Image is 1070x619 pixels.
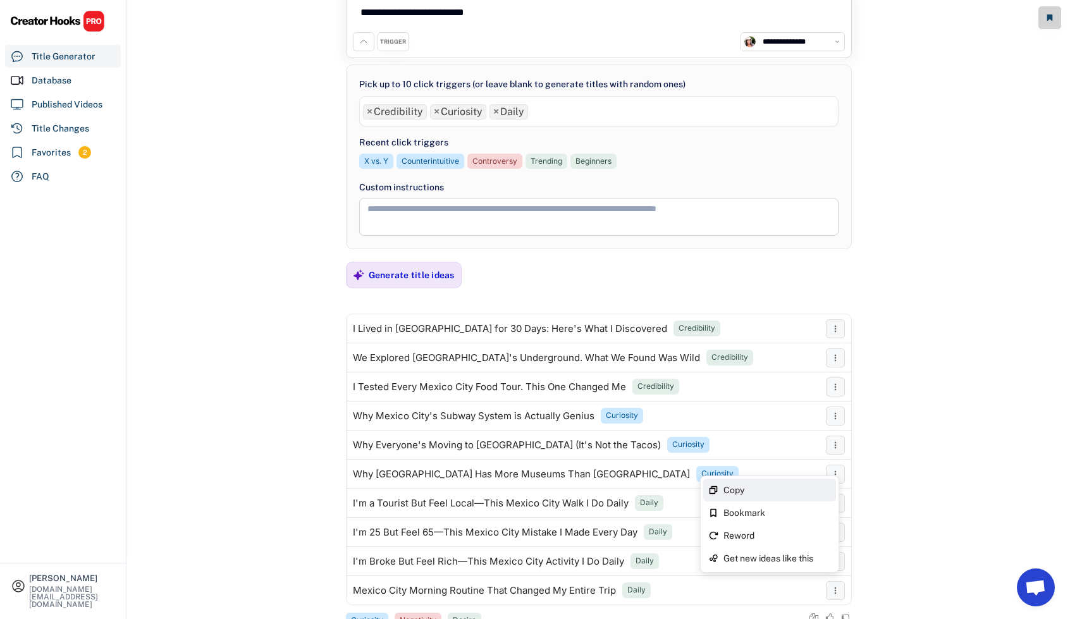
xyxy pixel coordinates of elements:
[434,107,440,117] span: ×
[363,104,427,120] li: Credibility
[364,156,388,167] div: X vs. Y
[637,381,674,392] div: Credibility
[367,107,372,117] span: ×
[353,324,667,334] div: I Lived in [GEOGRAPHIC_DATA] for 30 Days: Here's What I Discovered
[531,156,562,167] div: Trending
[380,38,406,46] div: TRIGGER
[402,156,459,167] div: Counterintuitive
[711,352,748,363] div: Credibility
[744,36,756,47] img: unnamed.jpg
[353,498,629,508] div: I'm a Tourist But Feel Local—This Mexico City Walk I Do Daily
[701,469,734,479] div: Curiosity
[1017,568,1055,606] a: Bate-papo aberto
[353,411,594,421] div: Why Mexico City's Subway System is Actually Genius
[627,585,646,596] div: Daily
[640,498,658,508] div: Daily
[32,74,71,87] div: Database
[723,531,831,540] div: Reword
[32,146,71,159] div: Favorites
[29,574,115,582] div: [PERSON_NAME]
[679,323,715,334] div: Credibility
[32,122,89,135] div: Title Changes
[353,556,624,567] div: I'm Broke But Feel Rich—This Mexico City Activity I Do Daily
[489,104,528,120] li: Daily
[369,269,455,281] div: Generate title ideas
[32,98,102,111] div: Published Videos
[636,556,654,567] div: Daily
[29,585,115,608] div: [DOMAIN_NAME][EMAIL_ADDRESS][DOMAIN_NAME]
[353,440,661,450] div: Why Everyone's Moving to [GEOGRAPHIC_DATA] (It's Not the Tacos)
[10,10,105,32] img: CHPRO%20Logo.svg
[606,410,638,421] div: Curiosity
[493,107,499,117] span: ×
[359,136,448,149] div: Recent click triggers
[353,382,626,392] div: I Tested Every Mexico City Food Tour. This One Changed Me
[353,469,690,479] div: Why [GEOGRAPHIC_DATA] Has More Museums Than [GEOGRAPHIC_DATA]
[723,486,831,494] div: Copy
[359,181,839,194] div: Custom instructions
[649,527,667,537] div: Daily
[472,156,517,167] div: Controversy
[353,527,637,537] div: I'm 25 But Feel 65—This Mexico City Mistake I Made Every Day
[723,554,831,563] div: Get new ideas like this
[32,50,95,63] div: Title Generator
[672,439,704,450] div: Curiosity
[78,147,91,158] div: 2
[359,78,686,91] div: Pick up to 10 click triggers (or leave blank to generate titles with random ones)
[575,156,612,167] div: Beginners
[723,508,831,517] div: Bookmark
[353,585,616,596] div: Mexico City Morning Routine That Changed My Entire Trip
[32,170,49,183] div: FAQ
[353,353,700,363] div: We Explored [GEOGRAPHIC_DATA]'s Underground. What We Found Was Wild
[430,104,486,120] li: Curiosity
